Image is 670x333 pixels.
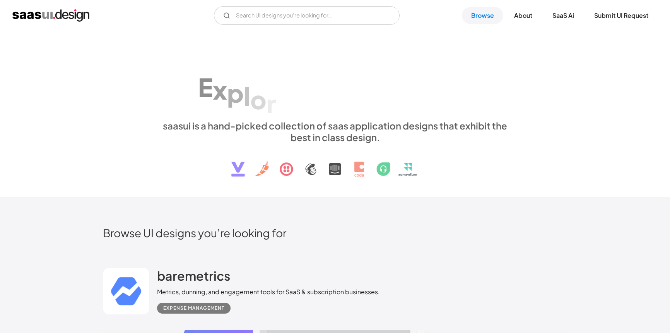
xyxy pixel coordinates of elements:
[12,9,89,22] a: home
[462,7,503,24] a: Browse
[244,81,250,111] div: l
[543,7,583,24] a: SaaS Ai
[163,304,224,313] div: Expense Management
[214,6,400,25] form: Email Form
[250,85,267,114] div: o
[227,78,244,108] div: p
[585,7,658,24] a: Submit UI Request
[157,287,380,297] div: Metrics, dunning, and engagement tools for SaaS & subscription businesses.
[157,268,230,287] a: baremetrics
[267,88,276,118] div: r
[218,143,452,183] img: text, icon, saas logo
[103,226,567,240] h2: Browse UI designs you’re looking for
[213,75,227,105] div: x
[505,7,542,24] a: About
[214,6,400,25] input: Search UI designs you're looking for...
[198,72,213,102] div: E
[157,53,513,112] h1: Explore SaaS UI design patterns & interactions.
[157,120,513,143] div: saasui is a hand-picked collection of saas application designs that exhibit the best in class des...
[157,268,230,283] h2: baremetrics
